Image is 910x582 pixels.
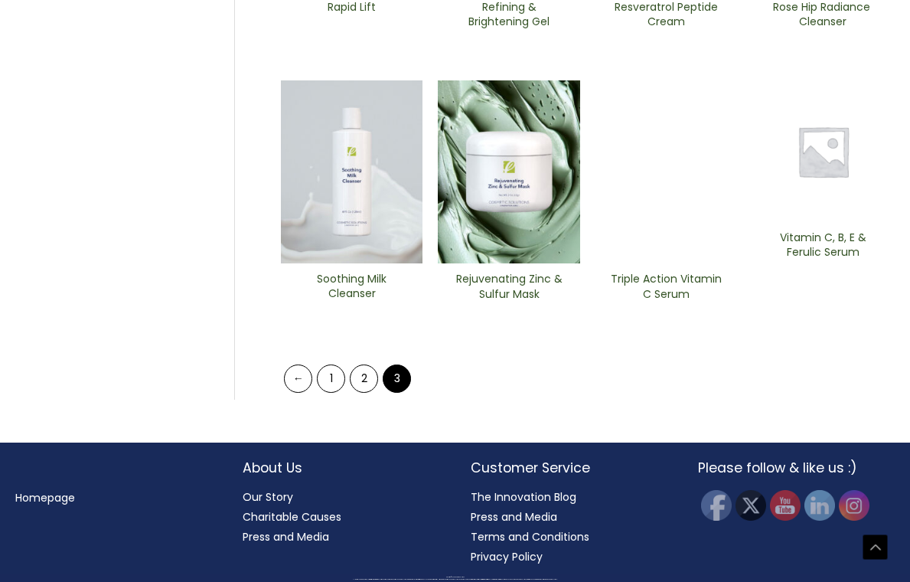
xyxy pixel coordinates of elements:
h2: Rejuvenating Zinc & Sulfur ​Mask [451,272,567,301]
a: Privacy Policy [471,549,543,564]
a: The Innovation Blog [471,489,576,505]
a: Terms and Conditions [471,529,589,544]
a: Our Story [243,489,293,505]
h2: Customer Service [471,458,667,478]
a: Soothing Milk Cleanser [294,272,410,306]
a: Page 1 [317,365,345,393]
span: Page 3 [383,365,411,393]
img: Placeholder [752,80,894,222]
img: Facebook [701,490,732,521]
a: Triple Action ​Vitamin C ​Serum [608,272,724,306]
a: Rejuvenating Zinc & Sulfur ​Mask [451,272,567,306]
nav: Product Pagination [281,364,894,400]
div: All material on this Website, including design, text, images, logos and sounds, are owned by Cosm... [27,579,883,580]
a: Vitamin C, B, E & Ferulic Serum [765,231,882,265]
h2: Triple Action ​Vitamin C ​Serum [608,272,724,301]
span: Cosmetic Solutions [455,577,465,577]
img: Triple Action ​Vitamin C ​Serum [595,80,737,264]
a: Page 2 [350,365,378,393]
h2: About Us [243,458,439,478]
img: Soothing Milk Cleanser [281,80,422,263]
a: Charitable Causes [243,509,341,525]
h2: Please follow & like us :) [698,458,895,478]
a: ← [284,365,312,393]
nav: About Us [243,487,439,547]
nav: Customer Service [471,487,667,567]
h2: Vitamin C, B, E & Ferulic Serum [765,231,882,260]
nav: Menu [15,488,212,508]
a: Press and Media [243,529,329,544]
img: Twitter [736,490,766,521]
img: Rejuvenating Zinc & Sulfur ​Mask [438,80,579,264]
div: Copyright © 2025 [27,577,883,578]
a: Press and Media [471,509,557,525]
h2: Soothing Milk Cleanser [294,272,410,301]
a: Homepage [15,490,75,505]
